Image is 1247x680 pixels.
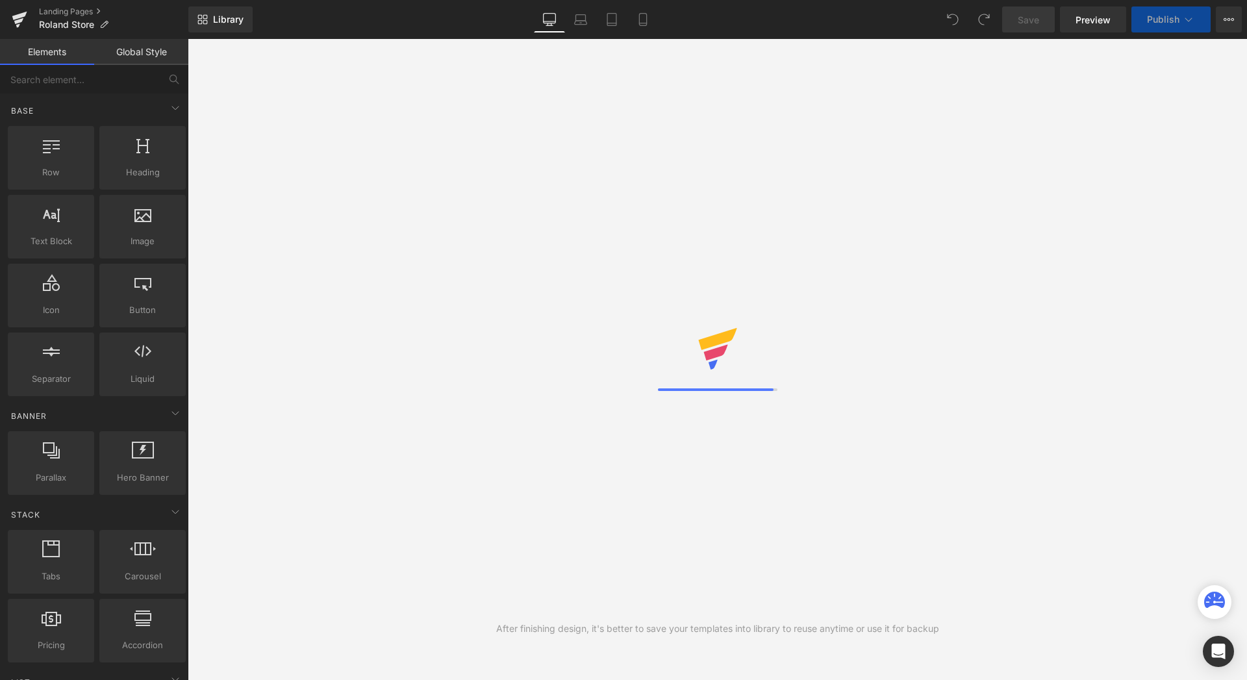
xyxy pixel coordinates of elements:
span: Button [103,303,182,317]
a: Tablet [596,6,627,32]
span: Carousel [103,570,182,583]
button: Redo [971,6,997,32]
div: Open Intercom Messenger [1203,636,1234,667]
a: New Library [188,6,253,32]
a: Laptop [565,6,596,32]
a: Desktop [534,6,565,32]
span: Roland Store [39,19,94,30]
span: Base [10,105,35,117]
span: Text Block [12,234,90,248]
a: Landing Pages [39,6,188,17]
button: More [1216,6,1242,32]
span: Image [103,234,182,248]
span: Heading [103,166,182,179]
a: Preview [1060,6,1126,32]
span: Icon [12,303,90,317]
span: Row [12,166,90,179]
button: Publish [1131,6,1211,32]
span: Library [213,14,244,25]
span: Stack [10,509,42,521]
span: Preview [1076,13,1111,27]
span: Publish [1147,14,1179,25]
span: Hero Banner [103,471,182,485]
span: Separator [12,372,90,386]
a: Global Style [94,39,188,65]
button: Undo [940,6,966,32]
span: Save [1018,13,1039,27]
span: Liquid [103,372,182,386]
span: Parallax [12,471,90,485]
a: Mobile [627,6,659,32]
span: Banner [10,410,48,422]
span: Pricing [12,638,90,652]
span: Tabs [12,570,90,583]
div: After finishing design, it's better to save your templates into library to reuse anytime or use i... [496,622,939,636]
span: Accordion [103,638,182,652]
